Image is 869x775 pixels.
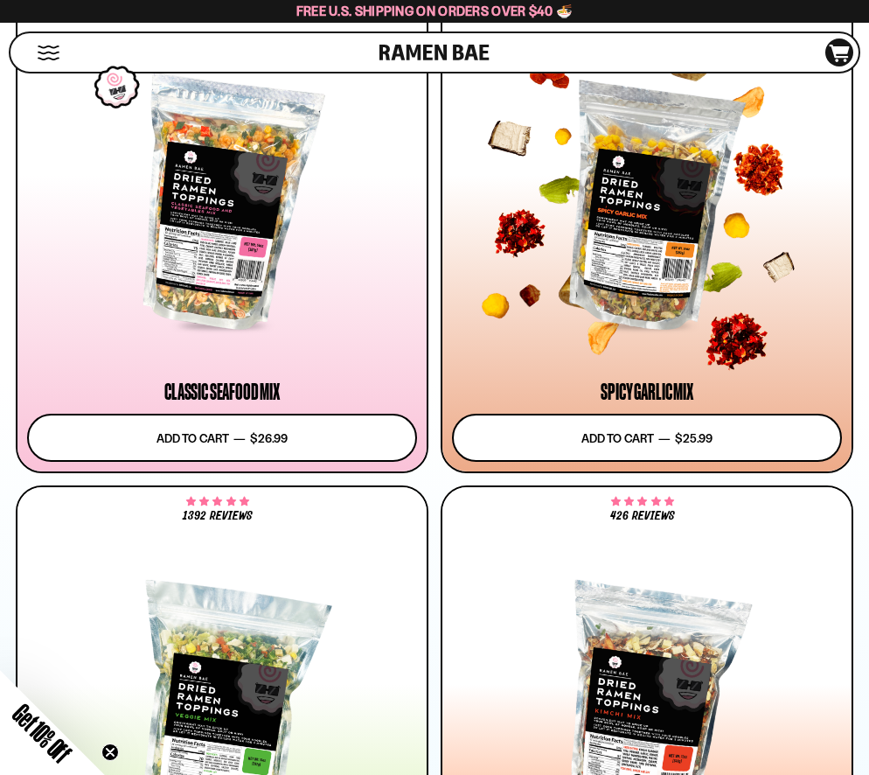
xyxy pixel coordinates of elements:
button: Add to cart — $26.99 [27,414,417,462]
span: 4.76 stars [611,499,673,506]
span: 1392 reviews [183,510,253,522]
div: Spicy Garlic Mix [601,381,692,402]
button: Mobile Menu Trigger [37,45,60,60]
span: Free U.S. Shipping on Orders over $40 🍜 [296,3,574,19]
span: 426 reviews [610,510,675,522]
span: 4.76 stars [186,499,248,506]
span: Get 10% Off [8,699,76,767]
div: Classic Seafood Mix [164,381,280,402]
button: Close teaser [101,744,119,761]
button: Add to cart — $25.99 [452,414,842,462]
